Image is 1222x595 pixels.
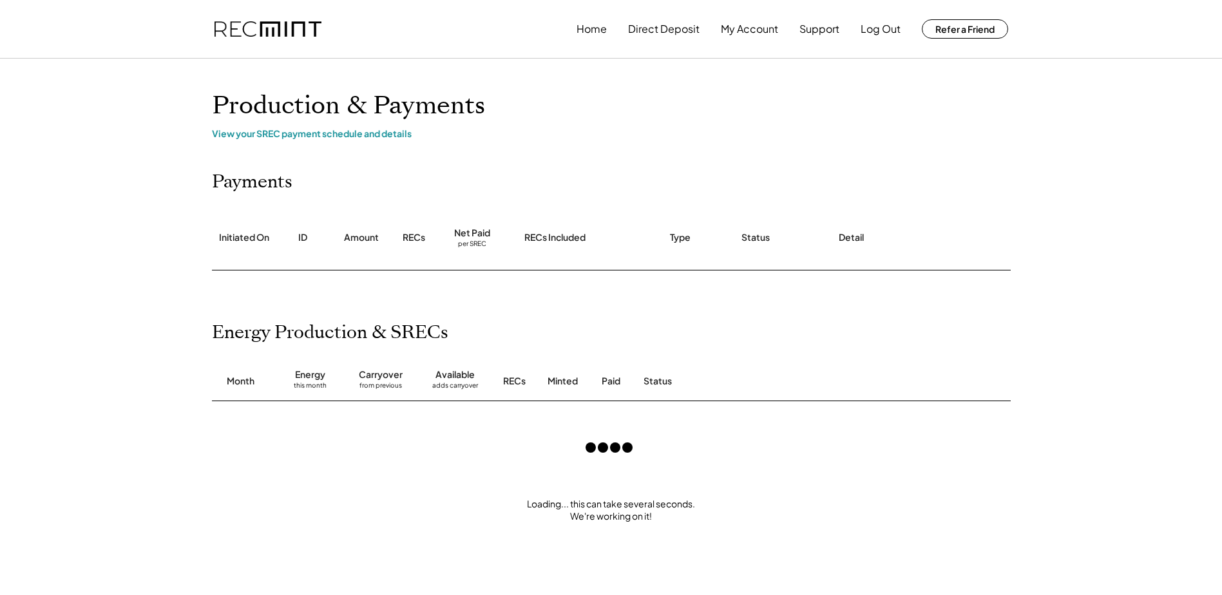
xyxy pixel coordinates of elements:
div: Detail [839,231,864,244]
h1: Production & Payments [212,91,1011,121]
button: Support [799,16,839,42]
div: View your SREC payment schedule and details [212,127,1011,139]
h2: Payments [212,171,292,193]
div: Initiated On [219,231,269,244]
div: Minted [548,375,578,388]
button: Direct Deposit [628,16,700,42]
div: this month [294,381,327,394]
div: Status [644,375,863,388]
div: Available [435,368,475,381]
div: ID [298,231,307,244]
div: Energy [295,368,325,381]
div: Type [670,231,691,244]
button: Refer a Friend [922,19,1008,39]
div: Status [741,231,770,244]
h2: Energy Production & SRECs [212,322,448,344]
div: RECs Included [524,231,586,244]
div: Carryover [359,368,403,381]
button: Home [577,16,607,42]
div: per SREC [458,240,486,249]
div: Net Paid [454,227,490,240]
div: Paid [602,375,620,388]
div: from previous [359,381,402,394]
div: RECs [403,231,425,244]
div: Month [227,375,254,388]
div: adds carryover [432,381,478,394]
img: recmint-logotype%403x.png [215,21,321,37]
button: Log Out [861,16,901,42]
button: My Account [721,16,778,42]
div: Loading... this can take several seconds. We're working on it! [199,498,1024,523]
div: RECs [503,375,526,388]
div: Amount [344,231,379,244]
